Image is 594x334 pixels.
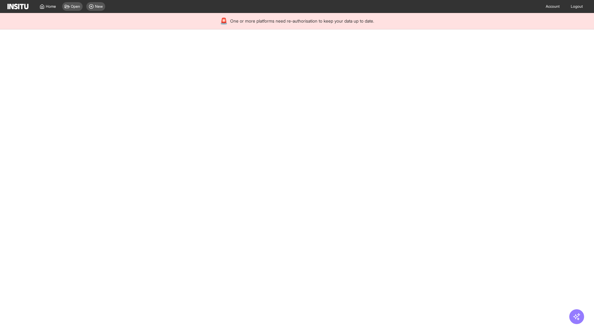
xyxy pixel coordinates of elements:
[71,4,80,9] span: Open
[230,18,374,24] span: One or more platforms need re-authorisation to keep your data up to date.
[7,4,28,9] img: Logo
[95,4,103,9] span: New
[220,17,228,25] div: 🚨
[46,4,56,9] span: Home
